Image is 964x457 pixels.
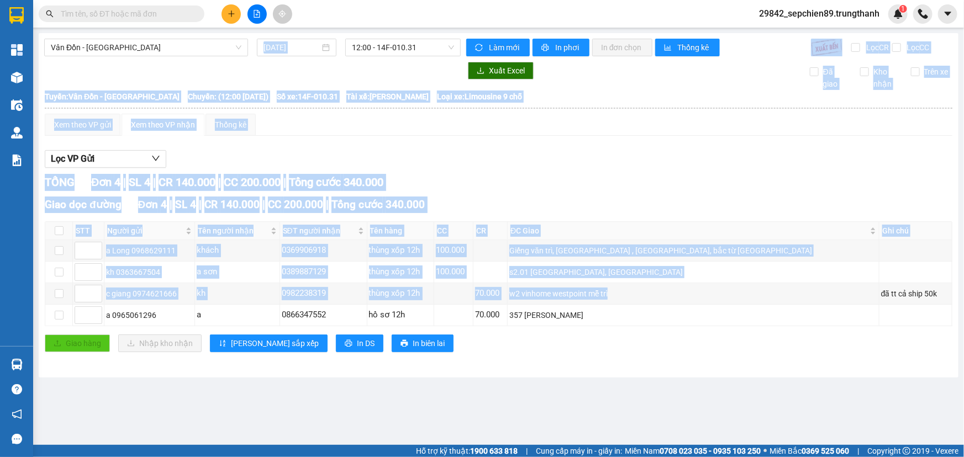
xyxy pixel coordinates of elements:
td: a sơn [195,262,280,283]
span: In DS [357,337,375,349]
span: | [526,445,528,457]
button: downloadNhập kho nhận [118,334,202,352]
div: a sơn [197,265,278,279]
div: c giang 0974621666 [106,288,193,300]
td: 0369906918 [280,240,367,262]
span: Chuyến: (12:00 [DATE]) [188,91,268,103]
span: Vân Đồn - Hà Nội [51,39,241,56]
span: | [170,198,172,211]
button: printerIn DS [336,334,383,352]
span: SĐT người nhận [283,225,356,237]
span: down [151,154,160,163]
span: Lọc CR [862,41,891,54]
td: kh [195,283,280,305]
span: Miền Nam [625,445,761,457]
th: CC [434,222,474,240]
button: bar-chartThống kê [655,39,720,56]
td: khách [195,240,280,262]
button: downloadXuất Excel [468,62,534,79]
span: Loại xe: Limousine 9 chỗ [437,91,522,103]
span: sort-ascending [219,339,226,348]
img: warehouse-icon [11,359,23,370]
span: In phơi [555,41,581,54]
div: khách [197,244,278,257]
span: printer [401,339,408,348]
span: Đã giao [819,66,852,90]
span: | [199,198,202,211]
span: Đơn 4 [138,198,167,211]
span: Hỗ trợ kỹ thuật: [416,445,518,457]
div: 100.000 [436,244,472,257]
span: | [123,176,126,189]
div: kh [197,287,278,300]
td: 0866347552 [280,305,367,326]
div: 100.000 [436,265,472,279]
span: Tài xế: [PERSON_NAME] [346,91,429,103]
span: | [153,176,156,189]
th: Ghi chú [879,222,952,240]
img: solution-icon [11,155,23,166]
span: Đơn 4 [91,176,120,189]
div: kh 0363667504 [106,266,193,278]
img: warehouse-icon [11,127,23,139]
button: Lọc VP Gửi [45,150,166,168]
span: Tên người nhận [198,225,268,237]
div: thùng xốp 12h [369,287,432,300]
span: Kho nhận [869,66,902,90]
div: thùng xốp 12h [369,265,432,279]
span: message [12,434,22,444]
button: printerIn biên lai [392,334,454,352]
div: 0866347552 [282,309,365,322]
span: Số xe: 14F-010.31 [277,91,338,103]
span: | [857,445,859,457]
button: sort-ascending[PERSON_NAME] sắp xếp [210,334,328,352]
span: ⚪️ [763,449,767,453]
th: CR [473,222,508,240]
span: sync [475,44,484,52]
span: | [262,198,265,211]
div: 0369906918 [282,244,365,257]
span: Làm mới [489,41,521,54]
div: hồ sơ 12h [369,309,432,322]
img: dashboard-icon [11,44,23,56]
span: Lọc CC [903,41,931,54]
span: CR 140.000 [159,176,215,189]
img: warehouse-icon [11,99,23,111]
span: copyright [903,447,910,455]
span: ĐC Giao [510,225,868,237]
span: Giao dọc đường [45,198,122,211]
div: 0389887129 [282,265,365,279]
td: a [195,305,280,326]
b: Tuyến: Vân Đồn - [GEOGRAPHIC_DATA] [45,92,180,101]
button: uploadGiao hàng [45,334,110,352]
div: a [197,309,278,322]
td: 0389887129 [280,262,367,283]
div: 0982238319 [282,287,365,300]
span: printer [541,44,551,52]
img: 9k= [811,39,842,56]
span: Tổng cước 340.000 [289,176,383,189]
span: 1 [901,5,905,13]
img: phone-icon [918,9,928,19]
span: Thống kê [678,41,711,54]
span: Xuất Excel [489,65,525,77]
div: w2 vinhome westpoint mễ trì [509,288,877,300]
span: notification [12,409,22,419]
input: Tìm tên, số ĐT hoặc mã đơn [61,8,191,20]
sup: 1 [899,5,907,13]
button: printerIn phơi [533,39,589,56]
span: SL 4 [129,176,150,189]
div: Xem theo VP nhận [131,119,195,131]
span: Trên xe [920,66,953,78]
span: caret-down [943,9,953,19]
span: CC 200.000 [224,176,281,189]
div: 70.000 [475,287,505,300]
button: In đơn chọn [592,39,652,56]
div: 70.000 [475,309,505,322]
strong: 0369 525 060 [802,447,849,455]
strong: 1900 633 818 [470,447,518,455]
div: s2.01 [GEOGRAPHIC_DATA], [GEOGRAPHIC_DATA] [509,266,877,278]
img: icon-new-feature [893,9,903,19]
div: a Long 0968629111 [106,245,193,257]
div: thùng xốp 12h [369,244,432,257]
